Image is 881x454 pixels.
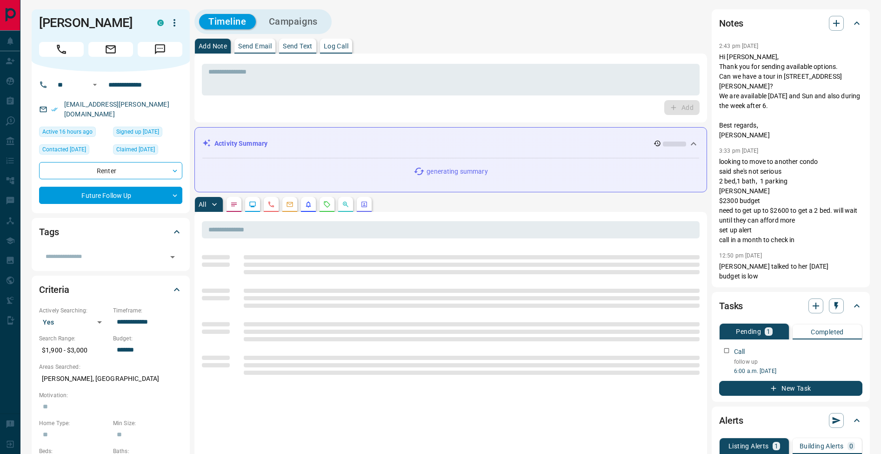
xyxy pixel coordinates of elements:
button: Campaigns [260,14,327,29]
p: Motivation: [39,391,182,400]
p: Timeframe: [113,306,182,315]
p: 3:33 pm [DATE] [719,148,759,154]
h2: Tasks [719,298,743,313]
div: Future Follow Up [39,187,182,204]
div: Criteria [39,278,182,301]
p: [PERSON_NAME], [GEOGRAPHIC_DATA] [39,371,182,386]
div: Tasks [719,295,862,317]
a: [EMAIL_ADDRESS][PERSON_NAME][DOMAIN_NAME] [64,101,169,118]
h2: Criteria [39,282,69,297]
span: Email [88,42,133,57]
span: Claimed [DATE] [116,145,155,154]
p: looking to move to another condo said she's not serious 2 bed,1 bath, 1 parking [PERSON_NAME] $23... [719,157,862,245]
svg: Listing Alerts [305,201,312,208]
button: Open [166,251,179,264]
div: Activity Summary [202,135,699,152]
div: Alerts [719,409,862,432]
p: Listing Alerts [728,443,769,449]
p: Send Text [283,43,313,49]
p: Hi [PERSON_NAME], Thank you for sending available options. Can we have a tour in [STREET_ADDRESS]... [719,52,862,140]
p: Home Type: [39,419,108,427]
h2: Alerts [719,413,743,428]
p: Search Range: [39,334,108,343]
p: 6:00 a.m. [DATE] [734,367,862,375]
svg: Calls [267,201,275,208]
span: Active 16 hours ago [42,127,93,136]
h2: Notes [719,16,743,31]
div: Tags [39,221,182,243]
div: Renter [39,162,182,179]
svg: Opportunities [342,201,349,208]
span: Message [138,42,182,57]
p: Completed [811,329,844,335]
button: New Task [719,381,862,396]
p: [PERSON_NAME] talked to her [DATE] budget is low [719,262,862,281]
p: Log Call [324,43,348,49]
p: 2:43 pm [DATE] [719,43,759,49]
p: Min Size: [113,419,182,427]
p: Call [734,347,745,357]
svg: Notes [230,201,238,208]
svg: Lead Browsing Activity [249,201,256,208]
div: Wed Aug 30 2023 [113,127,182,140]
div: Thu Aug 31 2023 [113,144,182,157]
div: Tue Jul 29 2025 [39,144,108,157]
button: Open [89,79,100,90]
div: Notes [719,12,862,34]
p: All [199,201,206,208]
h1: [PERSON_NAME] [39,15,143,30]
p: 1 [767,328,770,335]
p: Budget: [113,334,182,343]
h2: Tags [39,224,59,239]
p: 1 [774,443,778,449]
p: 12:50 pm [DATE] [719,252,762,259]
p: generating summary [427,167,487,176]
span: Contacted [DATE] [42,145,86,154]
span: Signed up [DATE] [116,127,159,136]
p: Activity Summary [214,139,267,149]
div: Thu Aug 14 2025 [39,127,108,140]
div: Yes [39,315,108,330]
p: Building Alerts [800,443,844,449]
div: condos.ca [157,20,164,26]
svg: Requests [323,201,331,208]
p: $1,900 - $3,000 [39,343,108,358]
svg: Email Verified [51,106,58,113]
svg: Emails [286,201,294,208]
span: Call [39,42,84,57]
p: 0 [849,443,853,449]
p: Pending [736,328,761,335]
p: Add Note [199,43,227,49]
p: follow up [734,358,862,366]
p: Actively Searching: [39,306,108,315]
p: Send Email [238,43,272,49]
svg: Agent Actions [360,201,368,208]
p: Areas Searched: [39,363,182,371]
button: Timeline [199,14,256,29]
